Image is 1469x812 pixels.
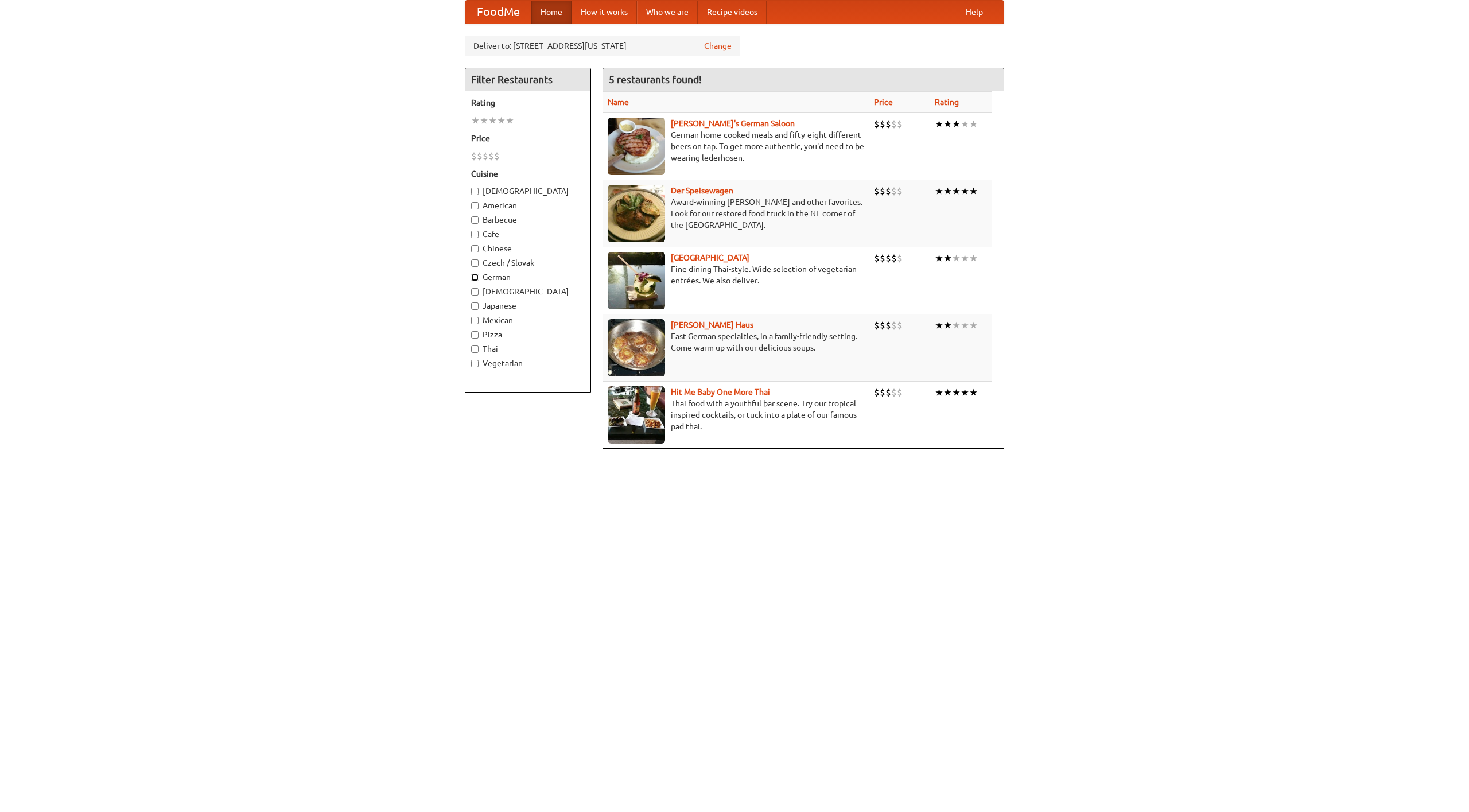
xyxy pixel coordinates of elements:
a: Hit Me Baby One More Thai [671,387,770,397]
li: ★ [935,319,943,332]
li: ★ [943,118,952,130]
label: Pizza [471,329,585,340]
a: Recipe videos [698,1,767,24]
input: Pizza [471,331,479,339]
label: [DEMOGRAPHIC_DATA] [471,286,585,297]
a: Rating [935,98,959,107]
h5: Cuisine [471,168,585,180]
li: $ [488,150,494,162]
li: $ [874,319,880,332]
li: $ [885,386,891,399]
a: Home [531,1,572,24]
label: Cafe [471,228,585,240]
img: speisewagen.jpg [608,185,665,242]
li: ★ [943,252,952,265]
p: Thai food with a youthful bar scene. Try our tropical inspired cocktails, or tuck into a plate of... [608,398,865,432]
li: ★ [969,319,978,332]
label: Mexican [471,314,585,326]
li: ★ [471,114,480,127]
a: Who we are [637,1,698,24]
li: $ [477,150,483,162]
ng-pluralize: 5 restaurants found! [609,74,702,85]
input: Vegetarian [471,360,479,367]
a: Help [957,1,992,24]
li: $ [880,185,885,197]
a: FoodMe [465,1,531,24]
li: $ [897,118,903,130]
li: $ [880,386,885,399]
p: East German specialties, in a family-friendly setting. Come warm up with our delicious soups. [608,331,865,353]
h5: Rating [471,97,585,108]
a: [PERSON_NAME] Haus [671,320,753,329]
input: Cafe [471,231,479,238]
li: ★ [488,114,497,127]
li: ★ [969,185,978,197]
input: Barbecue [471,216,479,224]
input: American [471,202,479,209]
label: Thai [471,343,585,355]
a: [PERSON_NAME]'s German Saloon [671,119,795,128]
li: $ [885,319,891,332]
li: ★ [506,114,514,127]
li: ★ [961,118,969,130]
label: Chinese [471,243,585,254]
input: Chinese [471,245,479,252]
li: ★ [952,185,961,197]
li: ★ [480,114,488,127]
li: $ [885,185,891,197]
a: [GEOGRAPHIC_DATA] [671,253,749,262]
li: $ [891,386,897,399]
label: German [471,271,585,283]
b: Der Speisewagen [671,186,733,195]
li: ★ [935,185,943,197]
li: $ [891,319,897,332]
li: ★ [943,319,952,332]
li: ★ [952,386,961,399]
label: Barbecue [471,214,585,226]
li: ★ [969,118,978,130]
li: $ [891,185,897,197]
img: satay.jpg [608,252,665,309]
li: $ [891,252,897,265]
li: ★ [961,386,969,399]
li: $ [880,252,885,265]
li: ★ [969,386,978,399]
li: $ [897,386,903,399]
li: $ [885,252,891,265]
li: ★ [961,252,969,265]
input: [DEMOGRAPHIC_DATA] [471,188,479,195]
label: American [471,200,585,211]
li: $ [874,252,880,265]
li: ★ [935,386,943,399]
li: $ [874,386,880,399]
a: How it works [572,1,637,24]
li: ★ [943,386,952,399]
h4: Filter Restaurants [465,68,590,91]
li: ★ [935,252,943,265]
li: $ [897,185,903,197]
li: ★ [943,185,952,197]
li: ★ [935,118,943,130]
input: [DEMOGRAPHIC_DATA] [471,288,479,296]
input: Thai [471,345,479,353]
label: [DEMOGRAPHIC_DATA] [471,185,585,197]
li: $ [897,319,903,332]
li: ★ [952,252,961,265]
li: ★ [969,252,978,265]
input: Czech / Slovak [471,259,479,267]
li: ★ [961,319,969,332]
label: Japanese [471,300,585,312]
input: Mexican [471,317,479,324]
li: $ [874,185,880,197]
li: $ [891,118,897,130]
p: Award-winning [PERSON_NAME] and other favorites. Look for our restored food truck in the NE corne... [608,196,865,231]
img: babythai.jpg [608,386,665,444]
p: Fine dining Thai-style. Wide selection of vegetarian entrées. We also deliver. [608,263,865,286]
li: $ [880,319,885,332]
li: $ [885,118,891,130]
li: $ [874,118,880,130]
